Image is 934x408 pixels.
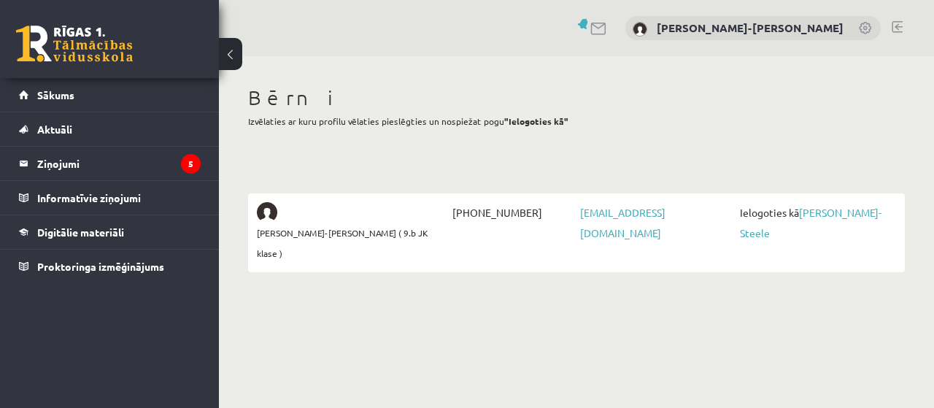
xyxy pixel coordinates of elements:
[19,78,201,112] a: Sākums
[19,181,201,215] a: Informatīvie ziņojumi
[181,154,201,174] i: 5
[736,202,896,243] span: Ielogoties kā
[19,112,201,146] a: Aktuāli
[37,181,201,215] legend: Informatīvie ziņojumi
[580,206,665,239] a: [EMAIL_ADDRESS][DOMAIN_NAME]
[449,202,576,223] span: [PHONE_NUMBER]
[257,202,277,223] img: Ēriks Jurģis Zuments-Steele
[37,147,201,180] legend: Ziņojumi
[248,115,905,128] p: Izvēlaties ar kuru profilu vēlaties pieslēgties un nospiežat pogu
[37,260,164,273] span: Proktoringa izmēģinājums
[248,85,905,110] h1: Bērni
[37,226,124,239] span: Digitālie materiāli
[19,250,201,283] a: Proktoringa izmēģinājums
[740,206,881,239] a: [PERSON_NAME]-Steele
[37,88,74,101] span: Sākums
[19,147,201,180] a: Ziņojumi5
[16,26,133,62] a: Rīgas 1. Tālmācības vidusskola
[633,22,647,36] img: Ulla Zumente-Steele
[657,20,844,35] a: [PERSON_NAME]-[PERSON_NAME]
[257,223,449,263] span: [PERSON_NAME]-[PERSON_NAME] ( 9.b JK klase )
[37,123,72,136] span: Aktuāli
[19,215,201,249] a: Digitālie materiāli
[504,115,568,127] b: "Ielogoties kā"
